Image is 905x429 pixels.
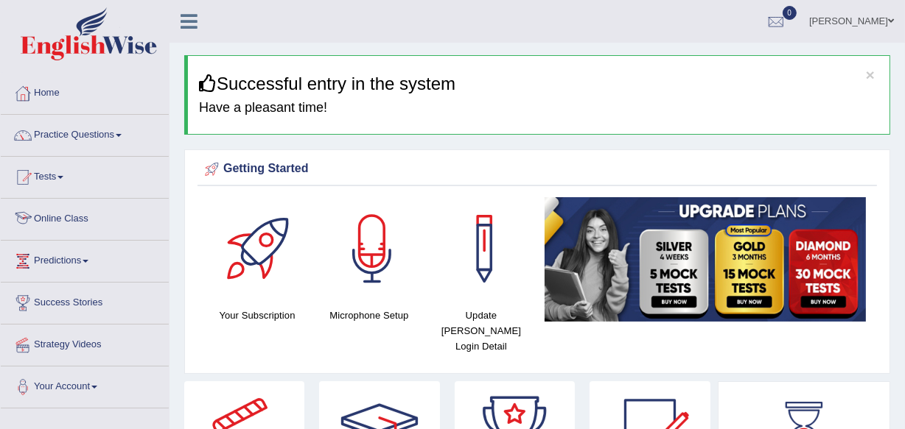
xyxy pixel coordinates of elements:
a: Tests [1,157,169,194]
div: Getting Started [201,158,873,180]
a: Home [1,73,169,110]
h4: Have a pleasant time! [199,101,878,116]
a: Practice Questions [1,115,169,152]
span: 0 [783,6,797,20]
img: small5.jpg [545,197,866,322]
h4: Update [PERSON_NAME] Login Detail [433,308,530,354]
a: Predictions [1,241,169,277]
button: × [866,67,875,82]
a: Strategy Videos [1,325,169,361]
h4: Microphone Setup [321,308,418,323]
h4: Your Subscription [209,308,306,323]
a: Success Stories [1,283,169,319]
a: Your Account [1,366,169,403]
a: Online Class [1,199,169,235]
h3: Successful entry in the system [199,74,878,93]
